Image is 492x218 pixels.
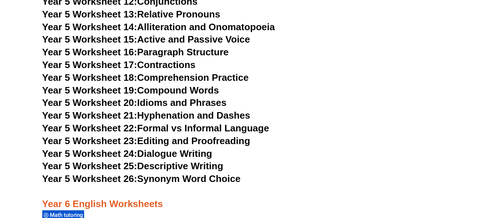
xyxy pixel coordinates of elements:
[42,160,137,171] span: Year 5 Worksheet 25:
[42,148,137,159] span: Year 5 Worksheet 24:
[42,160,223,171] a: Year 5 Worksheet 25:Descriptive Writing
[42,135,250,146] a: Year 5 Worksheet 23:Editing and Proofreading
[42,9,220,20] a: Year 5 Worksheet 13:Relative Pronouns
[42,21,275,32] a: Year 5 Worksheet 14:Alliteration and Onomatopoeia
[42,123,269,134] a: Year 5 Worksheet 22:Formal vs Informal Language
[42,110,250,121] a: Year 5 Worksheet 21:Hyphenation and Dashes
[42,59,137,70] span: Year 5 Worksheet 17:
[42,9,137,20] span: Year 5 Worksheet 13:
[42,72,137,83] span: Year 5 Worksheet 18:
[42,85,219,96] a: Year 5 Worksheet 19:Compound Words
[42,97,227,108] a: Year 5 Worksheet 20:Idioms and Phrases
[42,72,249,83] a: Year 5 Worksheet 18:Comprehension Practice
[42,148,212,159] a: Year 5 Worksheet 24:Dialogue Writing
[42,34,137,45] span: Year 5 Worksheet 15:
[42,47,137,58] span: Year 5 Worksheet 16:
[371,136,492,218] iframe: Chat Widget
[42,97,137,108] span: Year 5 Worksheet 20:
[42,21,137,32] span: Year 5 Worksheet 14:
[42,135,137,146] span: Year 5 Worksheet 23:
[42,110,137,121] span: Year 5 Worksheet 21:
[42,47,229,58] a: Year 5 Worksheet 16:Paragraph Structure
[42,173,137,184] span: Year 5 Worksheet 26:
[42,85,137,96] span: Year 5 Worksheet 19:
[42,123,137,134] span: Year 5 Worksheet 22:
[42,59,196,70] a: Year 5 Worksheet 17:Contractions
[42,34,250,45] a: Year 5 Worksheet 15:Active and Passive Voice
[42,186,450,210] h3: Year 6 English Worksheets
[42,173,241,184] a: Year 5 Worksheet 26:Synonym Word Choice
